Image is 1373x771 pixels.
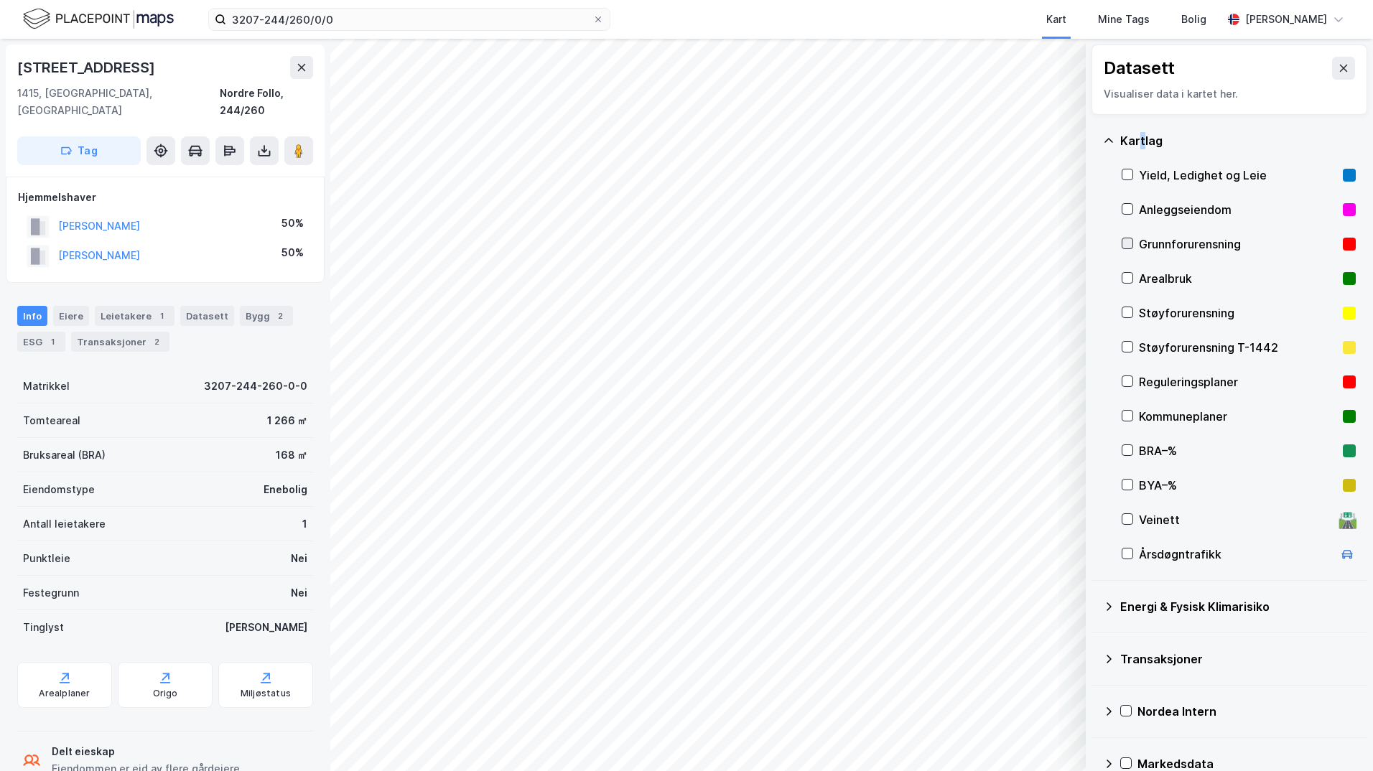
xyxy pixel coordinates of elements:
div: Datasett [1104,57,1175,80]
div: Transaksjoner [1120,650,1356,668]
div: Nei [291,584,307,602]
div: Datasett [180,306,234,326]
div: Grunnforurensning [1139,235,1337,253]
div: Kart [1046,11,1066,28]
div: Delt eieskap [52,743,240,760]
div: Mine Tags [1098,11,1150,28]
iframe: Chat Widget [1301,702,1373,771]
div: Kommuneplaner [1139,408,1337,425]
div: Origo [153,688,178,699]
div: Anleggseiendom [1139,201,1337,218]
div: Matrikkel [23,378,70,395]
div: Arealbruk [1139,270,1337,287]
div: 1 266 ㎡ [267,412,307,429]
div: 1 [45,335,60,349]
div: Arealplaner [39,688,90,699]
div: 1 [154,309,169,323]
div: Veinett [1139,511,1333,528]
div: Nordea Intern [1137,703,1356,720]
div: ESG [17,332,65,352]
div: [PERSON_NAME] [225,619,307,636]
div: Årsdøgntrafikk [1139,546,1333,563]
div: Enebolig [264,481,307,498]
div: Punktleie [23,550,70,567]
div: Energi & Fysisk Klimarisiko [1120,598,1356,615]
div: Miljøstatus [241,688,291,699]
div: [STREET_ADDRESS] [17,56,158,79]
button: Tag [17,136,141,165]
div: Yield, Ledighet og Leie [1139,167,1337,184]
img: logo.f888ab2527a4732fd821a326f86c7f29.svg [23,6,174,32]
div: Hjemmelshaver [18,189,312,206]
div: Tomteareal [23,412,80,429]
div: Leietakere [95,306,174,326]
div: Støyforurensning [1139,304,1337,322]
div: Støyforurensning T-1442 [1139,339,1337,356]
div: Transaksjoner [71,332,169,352]
div: [PERSON_NAME] [1245,11,1327,28]
div: Antall leietakere [23,515,106,533]
div: BYA–% [1139,477,1337,494]
div: 50% [281,244,304,261]
div: 🛣️ [1338,510,1357,529]
div: 3207-244-260-0-0 [204,378,307,395]
div: Bygg [240,306,293,326]
div: Tinglyst [23,619,64,636]
div: Info [17,306,47,326]
div: Eiere [53,306,89,326]
input: Søk på adresse, matrikkel, gårdeiere, leietakere eller personer [226,9,592,30]
div: Festegrunn [23,584,79,602]
div: Reguleringsplaner [1139,373,1337,391]
div: Nei [291,550,307,567]
div: 50% [281,215,304,232]
div: 1 [302,515,307,533]
div: 2 [149,335,164,349]
div: Visualiser data i kartet her. [1104,85,1355,103]
div: BRA–% [1139,442,1337,459]
div: Bolig [1181,11,1206,28]
div: 2 [273,309,287,323]
div: Eiendomstype [23,481,95,498]
div: Kartlag [1120,132,1356,149]
div: Bruksareal (BRA) [23,447,106,464]
div: Nordre Follo, 244/260 [220,85,313,119]
div: 168 ㎡ [276,447,307,464]
div: 1415, [GEOGRAPHIC_DATA], [GEOGRAPHIC_DATA] [17,85,220,119]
